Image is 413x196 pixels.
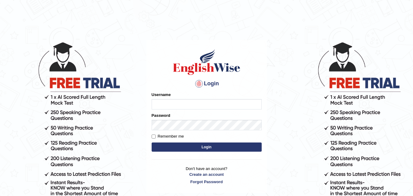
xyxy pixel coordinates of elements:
[152,172,262,177] a: Create an account
[172,48,242,76] img: Logo of English Wise sign in for intelligent practice with AI
[152,113,170,118] label: Password
[152,142,262,152] button: Login
[152,179,262,185] a: Forgot Password
[152,79,262,89] h4: Login
[152,133,184,139] label: Remember me
[152,135,156,139] input: Remember me
[152,166,262,185] p: Don't have an account?
[152,92,171,98] label: Username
